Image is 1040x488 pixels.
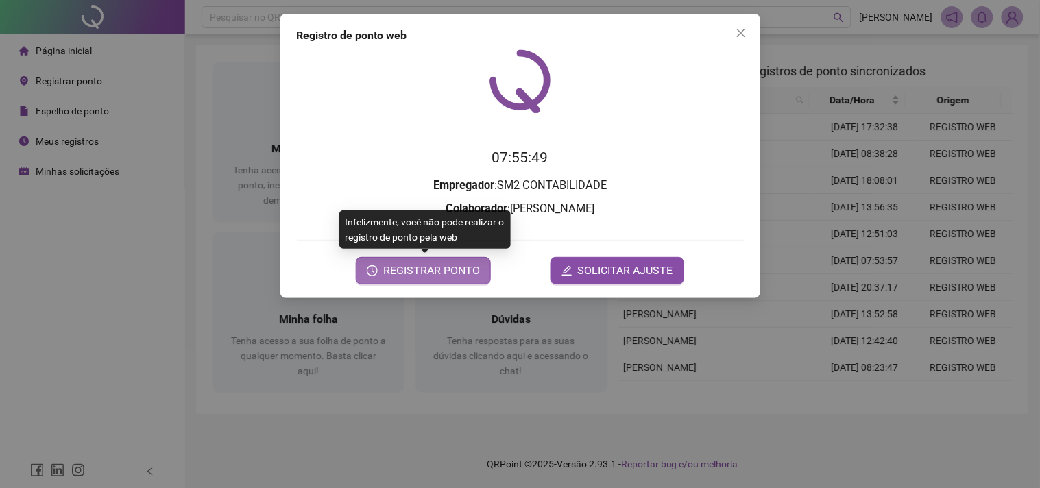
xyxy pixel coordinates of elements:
span: SOLICITAR AJUSTE [578,263,673,279]
span: REGISTRAR PONTO [383,263,480,279]
span: edit [561,265,572,276]
div: Infelizmente, você não pode realizar o registro de ponto pela web [339,210,511,249]
time: 07:55:49 [492,149,548,166]
span: close [736,27,747,38]
img: QRPoint [489,49,551,113]
span: clock-circle [367,265,378,276]
strong: Colaborador [446,202,507,215]
button: editSOLICITAR AJUSTE [551,257,684,284]
h3: : [PERSON_NAME] [297,200,744,218]
button: Close [730,22,752,44]
button: REGISTRAR PONTO [356,257,491,284]
h3: : SM2 CONTABILIDADE [297,177,744,195]
div: Registro de ponto web [297,27,744,44]
strong: Empregador [433,179,494,192]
